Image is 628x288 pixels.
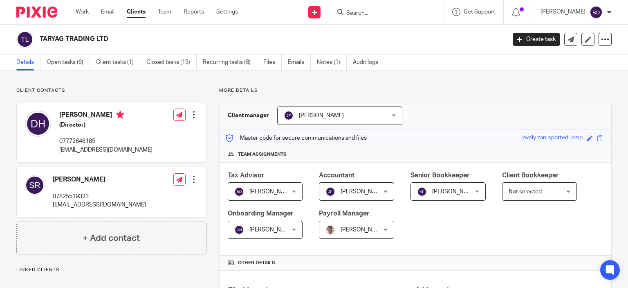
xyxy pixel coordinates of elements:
[521,134,583,143] div: lovely-tan-spotted-lamp
[53,175,146,184] h4: [PERSON_NAME]
[234,187,244,197] img: svg%3E
[238,151,287,158] span: Team assignments
[513,33,560,46] a: Create task
[53,193,146,201] p: 07825519323
[417,187,427,197] img: svg%3E
[238,260,275,266] span: Other details
[325,187,335,197] img: svg%3E
[319,210,370,217] span: Payroll Manager
[345,10,419,17] input: Search
[226,134,367,142] p: Master code for secure communications and files
[16,7,57,18] img: Pixie
[146,54,197,70] a: Closed tasks (13)
[288,54,311,70] a: Emails
[317,54,347,70] a: Notes (1)
[284,111,294,120] img: svg%3E
[341,227,386,233] span: [PERSON_NAME]
[502,172,559,179] span: Client Bookkeeper
[59,146,153,154] p: [EMAIL_ADDRESS][DOMAIN_NAME]
[203,54,257,70] a: Recurring tasks (8)
[47,54,90,70] a: Open tasks (6)
[228,172,265,179] span: Tax Advisor
[541,8,585,16] p: [PERSON_NAME]
[219,87,612,94] p: More details
[216,8,238,16] a: Settings
[59,121,153,129] h5: (Director)
[76,8,89,16] a: Work
[464,9,495,15] span: Get Support
[16,267,206,273] p: Linked clients
[234,225,244,235] img: svg%3E
[53,201,146,209] p: [EMAIL_ADDRESS][DOMAIN_NAME]
[228,210,294,217] span: Onboarding Manager
[325,225,335,235] img: PXL_20240409_141816916.jpg
[16,31,34,48] img: svg%3E
[59,111,153,121] h4: [PERSON_NAME]
[59,137,153,145] p: 07772646185
[16,54,40,70] a: Details
[16,87,206,94] p: Client contacts
[410,172,470,179] span: Senior Bookkeeper
[25,175,45,195] img: svg%3E
[353,54,384,70] a: Audit logs
[249,227,294,233] span: [PERSON_NAME]
[116,111,124,119] i: Primary
[341,189,386,195] span: [PERSON_NAME]
[249,189,294,195] span: [PERSON_NAME]
[432,189,477,195] span: [PERSON_NAME]
[83,232,140,245] h4: + Add contact
[96,54,140,70] a: Client tasks (1)
[184,8,204,16] a: Reports
[228,111,269,120] h3: Client manager
[101,8,114,16] a: Email
[509,189,542,195] span: Not selected
[25,111,51,137] img: svg%3E
[319,172,354,179] span: Accountant
[127,8,146,16] a: Clients
[158,8,171,16] a: Team
[263,54,282,70] a: Files
[40,35,408,43] h2: TARYAG TRADING LTD
[299,113,344,118] span: [PERSON_NAME]
[590,6,603,19] img: svg%3E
